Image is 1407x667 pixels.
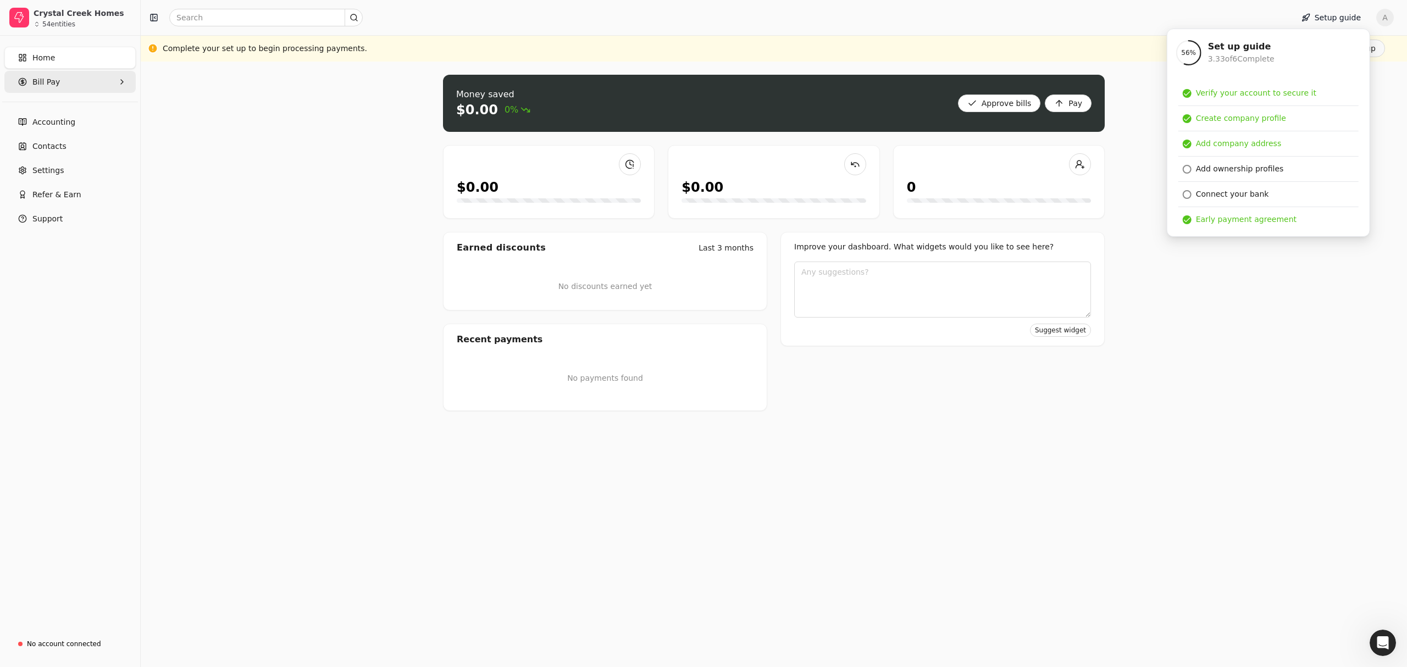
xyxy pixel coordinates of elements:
div: Earned discounts [457,241,546,254]
span: Home [32,52,55,64]
a: Home [4,47,136,69]
a: No account connected [4,634,136,654]
div: Early payment agreement [1196,214,1297,225]
span: 0% [505,103,530,116]
div: Set up guide [1208,40,1275,53]
div: Connect your bank [1196,188,1269,200]
button: Setup guide [1293,9,1370,26]
div: Create company profile [1196,113,1286,124]
span: Contacts [32,141,67,152]
div: Add ownership profiles [1196,163,1284,175]
div: 0 [907,177,916,197]
button: Suggest widget [1030,324,1091,337]
div: Recent payments [444,324,767,355]
span: Refer & Earn [32,189,81,201]
div: 3.33 of 6 Complete [1208,53,1275,65]
div: No account connected [27,639,101,649]
div: $0.00 [456,101,498,119]
div: 54 entities [42,21,75,27]
a: Accounting [4,111,136,133]
div: Improve your dashboard. What widgets would you like to see here? [794,241,1091,253]
div: Crystal Creek Homes [34,8,131,19]
div: Setup guide [1167,29,1370,237]
div: Verify your account to secure it [1196,87,1316,99]
button: Approve bills [958,95,1041,112]
a: Contacts [4,135,136,157]
button: A [1376,9,1394,26]
span: Accounting [32,116,75,128]
button: Pay [1045,95,1092,112]
input: Search [169,9,363,26]
div: $0.00 [682,177,723,197]
iframe: Intercom live chat [1370,630,1396,656]
button: Refer & Earn [4,184,136,205]
button: Support [4,208,136,230]
div: Complete your set up to begin processing payments. [163,43,367,54]
div: No discounts earned yet [558,263,652,310]
div: Last 3 months [699,242,754,254]
a: Settings [4,159,136,181]
div: Money saved [456,88,530,101]
div: $0.00 [457,177,498,197]
span: 56 % [1181,48,1196,58]
span: Support [32,213,63,225]
div: Add company address [1196,138,1282,149]
span: Bill Pay [32,76,60,88]
span: Settings [32,165,64,176]
button: Bill Pay [4,71,136,93]
p: No payments found [457,373,754,384]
